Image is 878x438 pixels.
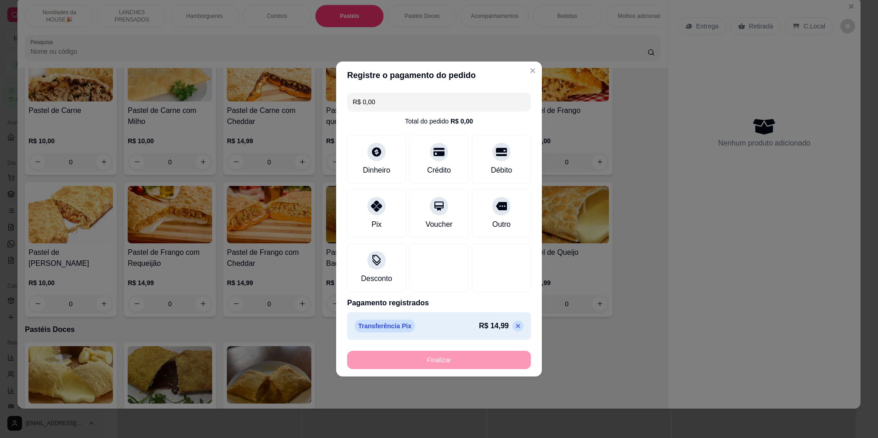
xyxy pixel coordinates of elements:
p: Transferência Pix [355,320,415,332]
button: Close [525,63,540,78]
div: R$ 0,00 [450,117,473,126]
div: Outro [492,219,511,230]
div: Débito [491,165,512,176]
div: Desconto [361,273,392,284]
div: Voucher [426,219,453,230]
div: Pix [371,219,382,230]
p: Pagamento registrados [347,298,531,309]
div: Dinheiro [363,165,390,176]
div: Total do pedido [405,117,473,126]
div: Crédito [427,165,451,176]
input: Ex.: hambúrguer de cordeiro [353,93,525,111]
header: Registre o pagamento do pedido [336,62,542,89]
p: R$ 14,99 [479,320,509,331]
